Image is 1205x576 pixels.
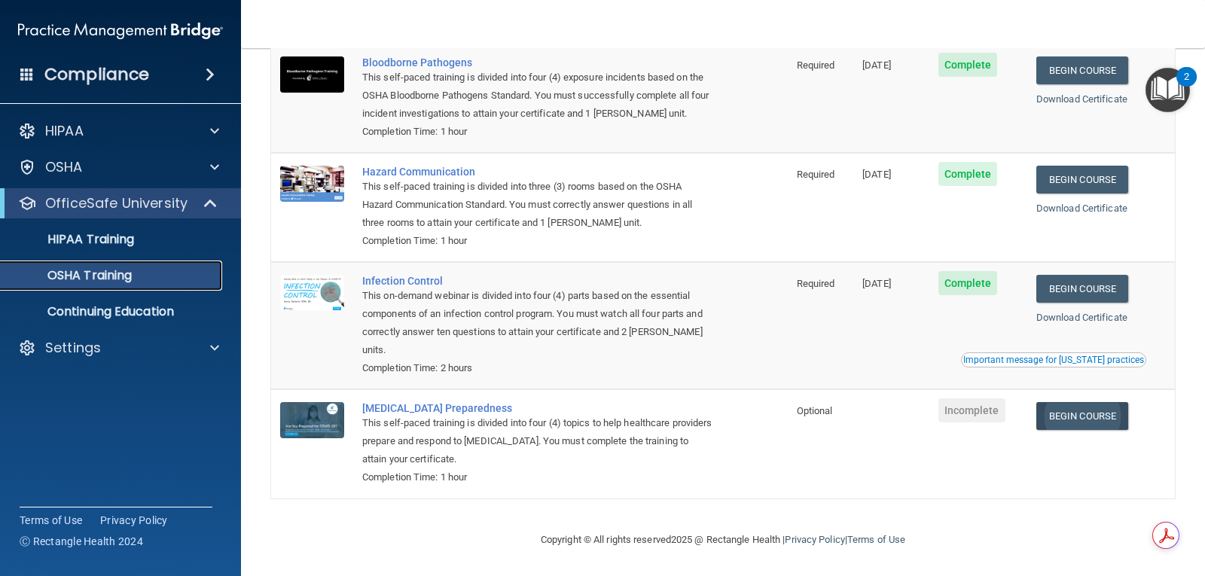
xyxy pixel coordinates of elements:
[18,194,218,212] a: OfficeSafe University
[963,355,1144,364] div: Important message for [US_STATE] practices
[1146,68,1190,112] button: Open Resource Center, 2 new notifications
[847,534,905,545] a: Terms of Use
[362,166,712,178] a: Hazard Communication
[362,359,712,377] div: Completion Time: 2 hours
[362,414,712,468] div: This self-paced training is divided into four (4) topics to help healthcare providers prepare and...
[362,287,712,359] div: This on-demand webinar is divided into four (4) parts based on the essential components of an inf...
[938,271,998,295] span: Complete
[797,169,835,180] span: Required
[100,513,168,528] a: Privacy Policy
[1036,56,1128,84] a: Begin Course
[18,16,223,46] img: PMB logo
[45,194,188,212] p: OfficeSafe University
[362,468,712,486] div: Completion Time: 1 hour
[45,339,101,357] p: Settings
[18,339,219,357] a: Settings
[862,169,891,180] span: [DATE]
[1036,203,1127,214] a: Download Certificate
[797,405,833,416] span: Optional
[362,232,712,250] div: Completion Time: 1 hour
[44,64,149,85] h4: Compliance
[10,268,132,283] p: OSHA Training
[362,56,712,69] a: Bloodborne Pathogens
[1036,93,1127,105] a: Download Certificate
[1184,77,1189,96] div: 2
[362,123,712,141] div: Completion Time: 1 hour
[785,534,844,545] a: Privacy Policy
[862,59,891,71] span: [DATE]
[961,352,1146,367] button: Read this if you are a dental practitioner in the state of CA
[938,162,998,186] span: Complete
[45,158,83,176] p: OSHA
[1130,472,1187,529] iframe: Drift Widget Chat Controller
[797,59,835,71] span: Required
[20,534,143,549] span: Ⓒ Rectangle Health 2024
[938,53,998,77] span: Complete
[362,178,712,232] div: This self-paced training is divided into three (3) rooms based on the OSHA Hazard Communication S...
[20,513,82,528] a: Terms of Use
[18,158,219,176] a: OSHA
[10,232,134,247] p: HIPAA Training
[1036,312,1127,323] a: Download Certificate
[362,402,712,414] a: [MEDICAL_DATA] Preparedness
[362,69,712,123] div: This self-paced training is divided into four (4) exposure incidents based on the OSHA Bloodborne...
[1036,402,1128,430] a: Begin Course
[1036,166,1128,194] a: Begin Course
[362,275,712,287] a: Infection Control
[797,278,835,289] span: Required
[18,122,219,140] a: HIPAA
[862,278,891,289] span: [DATE]
[1036,275,1128,303] a: Begin Course
[10,304,215,319] p: Continuing Education
[448,516,998,564] div: Copyright © All rights reserved 2025 @ Rectangle Health | |
[45,122,84,140] p: HIPAA
[938,398,1005,422] span: Incomplete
